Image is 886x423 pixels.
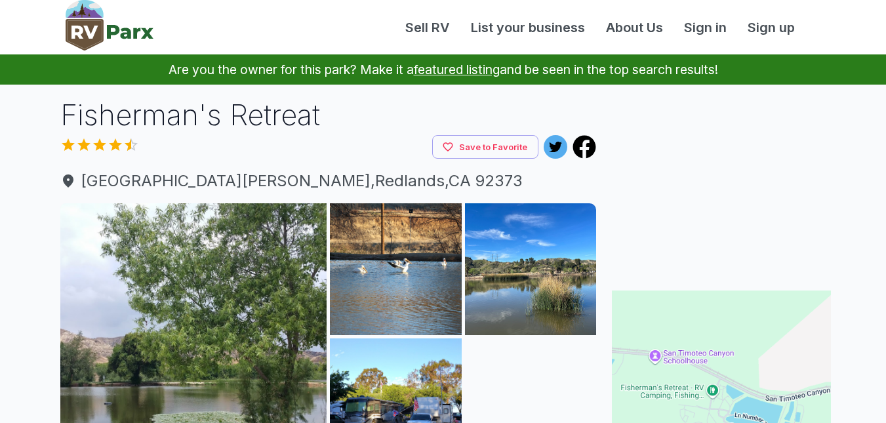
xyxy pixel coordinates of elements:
[737,18,805,37] a: Sign up
[414,62,500,77] a: featured listing
[395,18,460,37] a: Sell RV
[60,169,597,193] span: [GEOGRAPHIC_DATA][PERSON_NAME] , Redlands , CA 92373
[432,135,538,159] button: Save to Favorite
[674,18,737,37] a: Sign in
[612,95,831,259] iframe: Advertisement
[460,18,595,37] a: List your business
[595,18,674,37] a: About Us
[60,169,597,193] a: [GEOGRAPHIC_DATA][PERSON_NAME],Redlands,CA 92373
[330,203,462,335] img: AAcXr8qNrG0O59osIM9NrR_i1YvIj-PD0_ze0Z1v9TFhLtk9Ug6PW_cc9e_30x9EJEzHRPpyP-AXvYI_efj6y2HN8n7rPwMgq...
[60,95,597,135] h1: Fisherman's Retreat
[465,203,597,335] img: AAcXr8rdN8pbeHDFHQKTTX9WWnljMNaqexpSmWG9Ea4-xFxPaJ_FNMMC6nc1sVtQNIXR4mNzRmBZ-fTFxrsF62tzxFwO2c_KE...
[16,54,870,85] p: Are you the owner for this park? Make it a and be seen in the top search results!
